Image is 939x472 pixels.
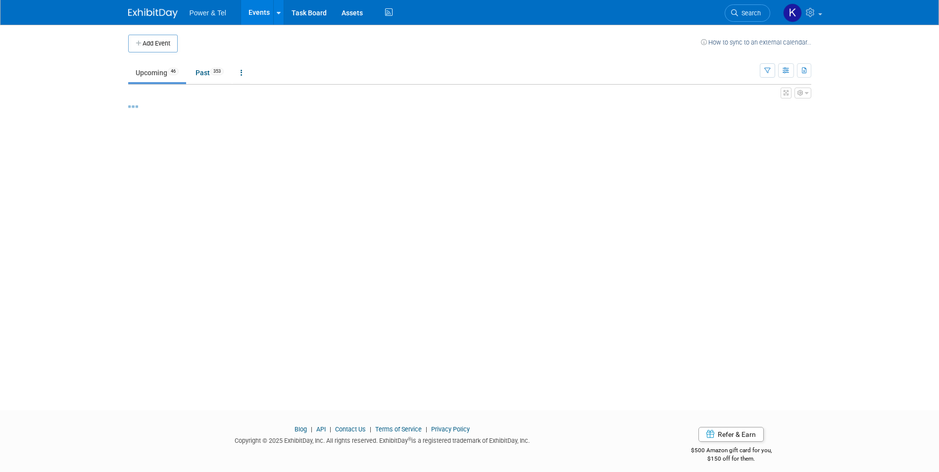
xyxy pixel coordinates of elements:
[128,63,186,82] a: Upcoming46
[725,4,770,22] a: Search
[367,425,374,433] span: |
[783,3,802,22] img: Kelley Hood
[375,425,422,433] a: Terms of Service
[168,68,179,75] span: 46
[701,39,811,46] a: How to sync to an external calendar...
[188,63,231,82] a: Past353
[128,434,637,445] div: Copyright © 2025 ExhibitDay, Inc. All rights reserved. ExhibitDay is a registered trademark of Ex...
[128,35,178,52] button: Add Event
[738,9,761,17] span: Search
[210,68,224,75] span: 353
[651,440,811,463] div: $500 Amazon gift card for you,
[128,105,138,108] img: loading...
[128,8,178,18] img: ExhibitDay
[408,436,411,442] sup: ®
[190,9,226,17] span: Power & Tel
[308,425,315,433] span: |
[335,425,366,433] a: Contact Us
[423,425,430,433] span: |
[431,425,470,433] a: Privacy Policy
[651,455,811,463] div: $150 off for them.
[316,425,326,433] a: API
[327,425,334,433] span: |
[698,427,764,442] a: Refer & Earn
[295,425,307,433] a: Blog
